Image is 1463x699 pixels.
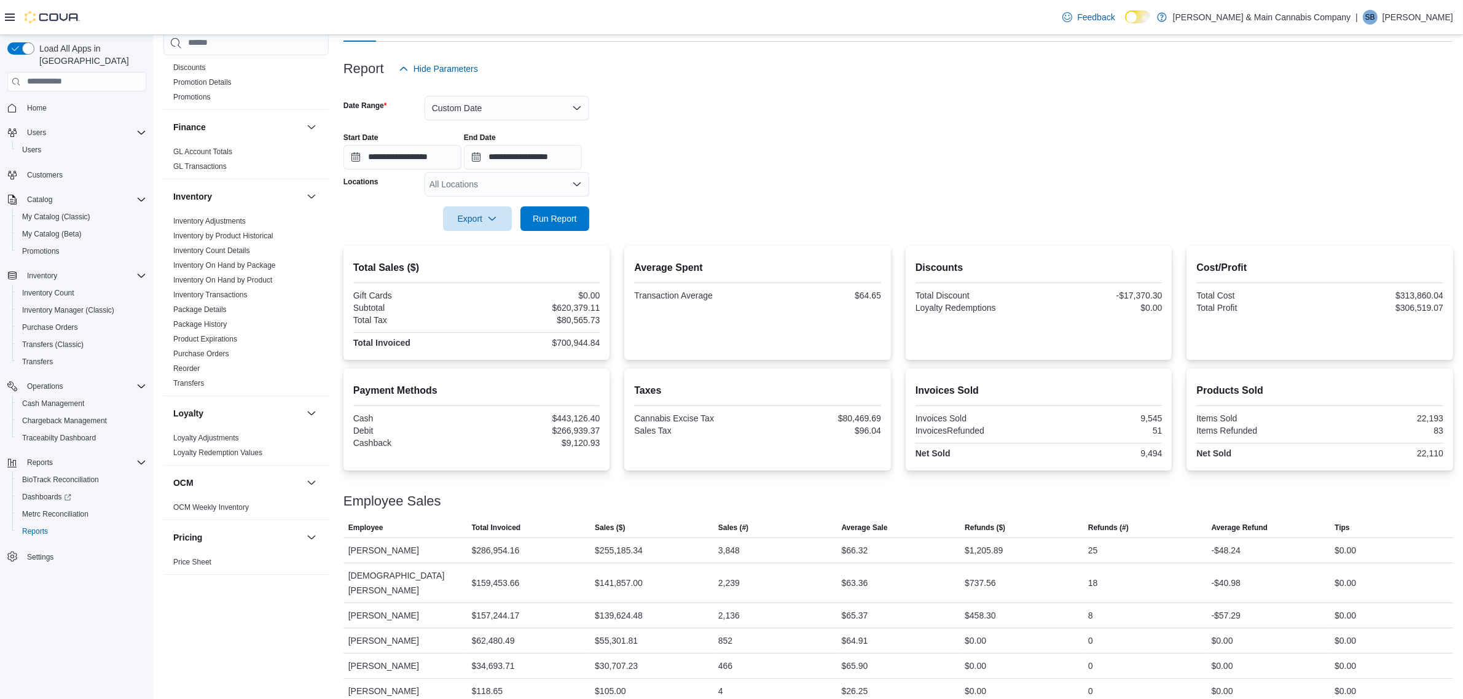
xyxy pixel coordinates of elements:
[965,684,986,698] div: $0.00
[12,243,151,260] button: Promotions
[17,320,146,335] span: Purchase Orders
[1322,413,1443,423] div: 22,193
[1322,291,1443,300] div: $313,860.04
[760,413,881,423] div: $80,469.69
[443,206,512,231] button: Export
[17,490,76,504] a: Dashboards
[916,413,1037,423] div: Invoices Sold
[17,413,112,428] a: Chargeback Management
[17,227,87,241] a: My Catalog (Beta)
[353,260,600,275] h2: Total Sales ($)
[464,133,496,143] label: End Date
[27,552,53,562] span: Settings
[22,246,60,256] span: Promotions
[17,396,89,411] a: Cash Management
[17,354,58,369] a: Transfers
[173,77,232,87] span: Promotion Details
[1322,448,1443,458] div: 22,110
[1355,10,1358,25] p: |
[965,658,986,673] div: $0.00
[479,291,600,300] div: $0.00
[1196,383,1443,398] h2: Products Sold
[1173,10,1351,25] p: [PERSON_NAME] & Main Cannabis Company
[25,11,80,23] img: Cova
[1335,633,1356,648] div: $0.00
[1088,576,1098,590] div: 18
[22,509,88,519] span: Metrc Reconciliation
[173,378,204,388] span: Transfers
[450,206,504,231] span: Export
[22,455,58,470] button: Reports
[425,96,589,120] button: Custom Date
[353,303,474,313] div: Subtotal
[842,658,868,673] div: $65.90
[17,286,146,300] span: Inventory Count
[173,231,273,241] span: Inventory by Product Historical
[916,448,951,458] strong: Net Sold
[173,246,250,256] span: Inventory Count Details
[12,302,151,319] button: Inventory Manager (Classic)
[173,364,200,373] a: Reorder
[965,543,1003,558] div: $1,205.89
[471,633,514,648] div: $62,480.49
[17,227,146,241] span: My Catalog (Beta)
[22,322,78,332] span: Purchase Orders
[22,526,48,536] span: Reports
[22,125,51,140] button: Users
[12,336,151,353] button: Transfers (Classic)
[343,494,441,509] h3: Employee Sales
[17,337,146,352] span: Transfers (Classic)
[22,416,107,426] span: Chargeback Management
[1335,543,1356,558] div: $0.00
[12,471,151,488] button: BioTrack Reconciliation
[17,143,146,157] span: Users
[1041,448,1163,458] div: 9,494
[12,141,151,158] button: Users
[1212,523,1268,533] span: Average Refund
[22,475,99,485] span: BioTrack Reconciliation
[572,179,582,189] button: Open list of options
[916,260,1163,275] h2: Discounts
[27,170,63,180] span: Customers
[353,291,474,300] div: Gift Cards
[173,319,227,329] span: Package History
[718,543,740,558] div: 3,848
[22,268,62,283] button: Inventory
[479,303,600,313] div: $620,379.11
[173,121,302,133] button: Finance
[343,628,467,653] div: [PERSON_NAME]
[173,531,202,544] h3: Pricing
[304,475,319,490] button: OCM
[173,477,302,489] button: OCM
[17,244,65,259] a: Promotions
[343,538,467,563] div: [PERSON_NAME]
[1212,576,1241,590] div: -$40.98
[12,353,151,370] button: Transfers
[842,608,868,623] div: $65.37
[173,305,227,314] span: Package Details
[343,177,378,187] label: Locations
[173,503,249,512] a: OCM Weekly Inventory
[22,167,146,182] span: Customers
[471,523,520,533] span: Total Invoiced
[163,60,329,109] div: Discounts & Promotions
[842,576,868,590] div: $63.36
[595,658,638,673] div: $30,707.23
[173,162,227,171] a: GL Transactions
[173,305,227,314] a: Package Details
[7,94,146,598] nav: Complex example
[353,413,474,423] div: Cash
[595,684,626,698] div: $105.00
[27,103,47,113] span: Home
[173,448,262,458] span: Loyalty Redemption Values
[520,206,589,231] button: Run Report
[1041,291,1163,300] div: -$17,370.30
[842,523,888,533] span: Average Sale
[173,291,248,299] a: Inventory Transactions
[471,608,519,623] div: $157,244.17
[173,433,239,443] span: Loyalty Adjustments
[343,61,384,76] h3: Report
[17,472,146,487] span: BioTrack Reconciliation
[17,490,146,504] span: Dashboards
[173,407,302,420] button: Loyalty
